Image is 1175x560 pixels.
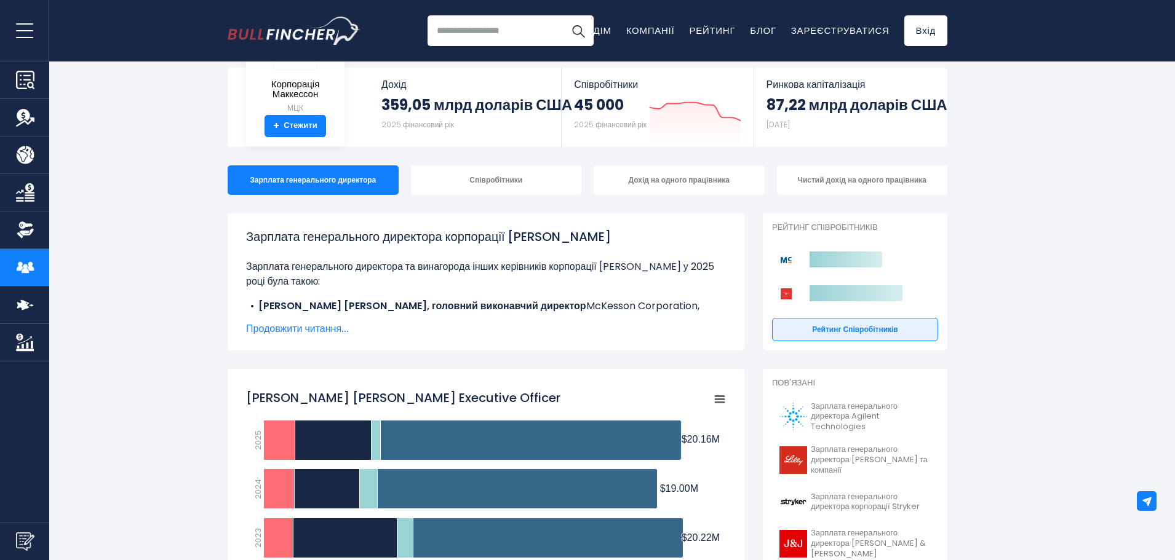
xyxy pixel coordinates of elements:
[574,95,624,115] font: 45 000
[750,24,776,37] a: Блог
[562,68,753,147] a: Співробітники 45 000 2025 фінансовий рік
[689,24,735,37] a: Рейтинг
[772,221,878,233] font: Рейтинг співробітників
[660,483,698,494] tspan: $19.00M
[916,24,936,37] font: Вхід
[682,532,720,543] tspan: $20.22M
[754,68,946,147] a: Ринкова капіталізація 87,22 млрд доларів США [DATE]
[767,95,947,115] font: 87,22 млрд доларів США
[271,77,320,101] font: Корпорація Маккессон
[381,95,572,115] font: 359,05 млрд доларів США
[629,175,730,185] font: Дохід на одного працівника
[811,491,920,513] font: Зарплата генерального директора корпорації Stryker
[811,443,928,476] font: Зарплата генерального директора [PERSON_NAME] та компанії
[258,299,699,328] font: McKesson Corporation, отримав загальну компенсацію у розмірі 20,16 млн доларів США у 2025 році.
[772,485,938,519] a: Зарплата генерального директора корпорації Stryker
[779,530,807,558] img: Логотип JNJ
[574,119,647,130] font: 2025 фінансовий рік
[381,77,407,92] font: Дохід
[779,446,807,474] img: Логотип LLY
[228,17,360,45] img: Логотип Снігура
[791,24,890,37] a: Зареєструватися
[252,430,264,450] text: 2025
[626,24,675,37] a: Компанії
[904,15,947,46] a: Вхід
[772,377,815,388] font: Пов'язані
[778,252,794,268] img: Логотип конкурентів McKesson Corporation
[273,119,279,133] font: +
[594,24,611,37] a: Дім
[574,77,638,92] font: Співробітники
[246,259,714,288] font: Зарплата генерального директора та винагорода інших керівників корпорації [PERSON_NAME] у 2025 ро...
[287,103,303,113] font: МЦК
[381,119,454,130] font: 2025 фінансовий рік
[258,299,586,313] font: [PERSON_NAME] [PERSON_NAME], головний виконавчий директор
[228,17,360,45] a: Перейти на головну сторінку
[772,318,938,341] a: Рейтинг співробітників
[250,175,376,185] font: Зарплата генерального директора
[265,115,326,137] a: +Стежити
[284,119,317,131] font: Стежити
[682,434,720,444] tspan: $20.16M
[798,175,927,185] font: Чистий дохід на одного працівника
[772,441,938,479] a: Зарплата генерального директора [PERSON_NAME] та компанії
[779,403,807,430] img: Логотип
[246,389,560,406] tspan: [PERSON_NAME] [PERSON_NAME] Executive Officer
[767,77,866,92] font: Ринкова капіталізація
[16,221,34,239] img: Власність
[811,527,926,559] font: Зарплата генерального директора [PERSON_NAME] & [PERSON_NAME]
[563,15,594,46] button: Пошук
[767,119,790,130] font: [DATE]
[811,400,898,433] font: Зарплата генерального директора Agilent Technologies
[779,488,807,516] img: Логотип SYK
[252,528,264,548] text: 2023
[246,228,611,245] font: Зарплата генерального директора корпорації [PERSON_NAME]
[369,68,562,147] a: Дохід 359,05 млрд доларів США 2025 фінансовий рік
[246,321,349,336] font: Продовжити читання...
[255,28,335,115] a: Корпорація Маккессон МЦК
[812,324,898,334] font: Рейтинг співробітників
[778,286,794,302] img: Логотип конкурентів Cardinal Health
[772,398,938,436] a: Зарплата генерального директора Agilent Technologies
[469,175,522,185] font: Співробітники
[252,479,264,499] text: 2024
